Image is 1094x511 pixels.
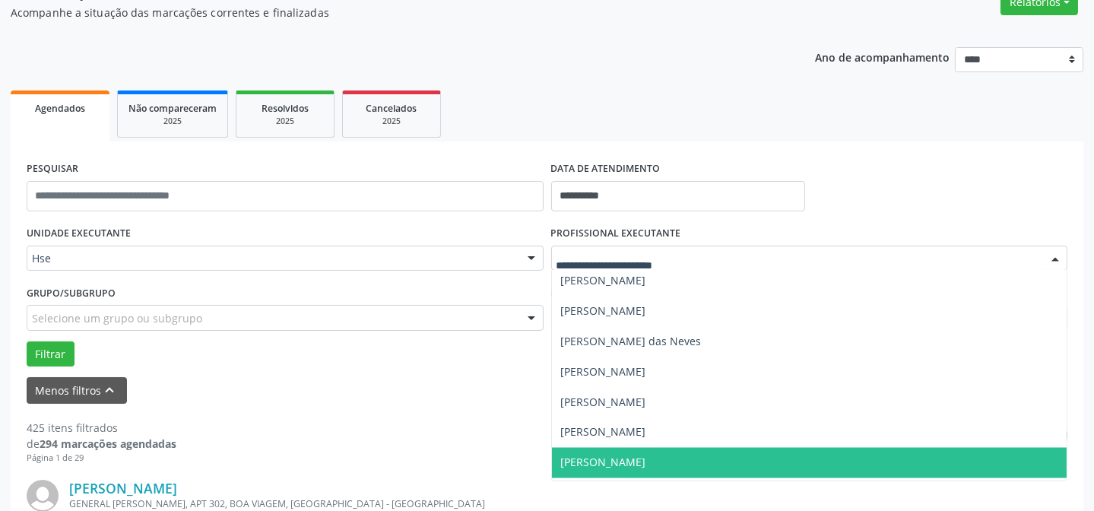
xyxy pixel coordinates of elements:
label: DATA DE ATENDIMENTO [551,157,661,181]
div: 2025 [354,116,430,127]
div: 425 itens filtrados [27,420,176,436]
button: Menos filtroskeyboard_arrow_up [27,377,127,404]
span: [PERSON_NAME] [561,455,646,470]
div: 2025 [128,116,217,127]
span: Cancelados [366,102,417,115]
button: Filtrar [27,341,75,367]
label: UNIDADE EXECUTANTE [27,222,131,246]
label: PESQUISAR [27,157,78,181]
p: Ano de acompanhamento [815,47,950,66]
p: Acompanhe a situação das marcações correntes e finalizadas [11,5,762,21]
span: [PERSON_NAME] [561,303,646,318]
i: keyboard_arrow_up [102,382,119,398]
span: Selecione um grupo ou subgrupo [32,310,202,326]
span: Hse [32,251,512,266]
span: [PERSON_NAME] das Neves [561,334,702,348]
a: [PERSON_NAME] [69,480,177,497]
span: [PERSON_NAME] [561,364,646,379]
div: 2025 [247,116,323,127]
div: Página 1 de 29 [27,452,176,465]
strong: 294 marcações agendadas [40,436,176,451]
span: [PERSON_NAME] [561,273,646,287]
span: [PERSON_NAME] [561,395,646,409]
span: [PERSON_NAME] [561,425,646,440]
div: GENERAL [PERSON_NAME], APT 302, BOA VIAGEM, [GEOGRAPHIC_DATA] - [GEOGRAPHIC_DATA] [69,497,839,510]
span: Resolvidos [262,102,309,115]
span: Não compareceram [128,102,217,115]
label: Grupo/Subgrupo [27,281,116,305]
div: de [27,436,176,452]
label: PROFISSIONAL EXECUTANTE [551,222,681,246]
span: Agendados [35,102,85,115]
